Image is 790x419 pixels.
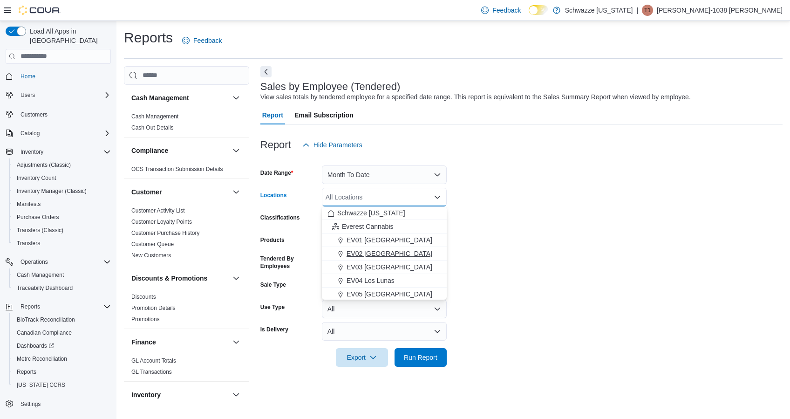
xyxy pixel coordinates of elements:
[299,136,366,154] button: Hide Parameters
[131,165,223,173] span: OCS Transaction Submission Details
[434,193,441,201] button: Close list of options
[131,274,229,283] button: Discounts & Promotions
[2,300,115,313] button: Reports
[17,109,51,120] a: Customers
[260,303,285,311] label: Use Type
[131,124,174,131] span: Cash Out Details
[9,365,115,378] button: Reports
[13,366,111,378] span: Reports
[347,289,432,299] span: EV05 [GEOGRAPHIC_DATA]
[9,313,115,326] button: BioTrack Reconciliation
[13,327,75,338] a: Canadian Compliance
[260,139,291,151] h3: Report
[636,5,638,16] p: |
[529,5,548,15] input: Dark Mode
[260,236,285,244] label: Products
[131,316,160,323] a: Promotions
[657,5,783,16] p: [PERSON_NAME]-1038 [PERSON_NAME]
[13,269,111,281] span: Cash Management
[342,222,394,231] span: Everest Cannabis
[9,282,115,295] button: Traceabilty Dashboard
[2,89,115,102] button: Users
[131,113,178,120] a: Cash Management
[178,31,225,50] a: Feedback
[131,252,171,259] a: New Customers
[17,355,67,363] span: Metrc Reconciliation
[17,256,111,268] span: Operations
[17,271,64,279] span: Cash Management
[193,36,222,45] span: Feedback
[17,227,63,234] span: Transfers (Classic)
[9,172,115,185] button: Inventory Count
[13,340,111,351] span: Dashboards
[124,111,249,137] div: Cash Management
[13,185,90,197] a: Inventory Manager (Classic)
[9,158,115,172] button: Adjustments (Classic)
[337,208,405,218] span: Schwazze [US_STATE]
[341,348,382,367] span: Export
[294,106,354,124] span: Email Subscription
[322,288,447,301] button: EV05 [GEOGRAPHIC_DATA]
[131,187,162,197] h3: Customer
[347,276,395,285] span: EV04 Los Lunas
[492,6,521,15] span: Feedback
[17,128,111,139] span: Catalog
[347,235,432,245] span: EV01 [GEOGRAPHIC_DATA]
[322,234,447,247] button: EV01 [GEOGRAPHIC_DATA]
[17,329,72,337] span: Canadian Compliance
[131,93,229,103] button: Cash Management
[131,219,192,225] a: Customer Loyalty Points
[260,326,288,333] label: Is Delivery
[13,199,44,210] a: Manifests
[347,262,432,272] span: EV03 [GEOGRAPHIC_DATA]
[231,389,242,400] button: Inventory
[260,169,293,177] label: Date Range
[20,91,35,99] span: Users
[13,366,40,378] a: Reports
[17,284,73,292] span: Traceabilty Dashboard
[20,258,48,266] span: Operations
[17,301,111,312] span: Reports
[260,255,318,270] label: Tendered By Employees
[131,93,189,103] h3: Cash Management
[131,146,229,155] button: Compliance
[13,238,111,249] span: Transfers
[9,237,115,250] button: Transfers
[347,249,432,258] span: EV02 [GEOGRAPHIC_DATA]
[131,229,200,237] span: Customer Purchase History
[20,111,48,118] span: Customers
[336,348,388,367] button: Export
[2,145,115,158] button: Inventory
[322,220,447,234] button: Everest Cannabis
[9,185,115,198] button: Inventory Manager (Classic)
[260,281,286,288] label: Sale Type
[322,206,447,220] button: Schwazze [US_STATE]
[231,145,242,156] button: Compliance
[131,337,229,347] button: Finance
[131,207,185,214] span: Customer Activity List
[131,230,200,236] a: Customer Purchase History
[2,255,115,268] button: Operations
[13,353,71,364] a: Metrc Reconciliation
[17,368,36,376] span: Reports
[13,172,60,184] a: Inventory Count
[322,261,447,274] button: EV03 [GEOGRAPHIC_DATA]
[9,198,115,211] button: Manifests
[17,89,111,101] span: Users
[131,241,174,247] a: Customer Queue
[17,70,111,82] span: Home
[131,337,156,347] h3: Finance
[17,108,111,120] span: Customers
[395,348,447,367] button: Run Report
[124,205,249,265] div: Customer
[260,214,300,221] label: Classifications
[565,5,633,16] p: Schwazze [US_STATE]
[131,294,156,300] a: Discounts
[131,369,172,375] a: GL Transactions
[322,247,447,261] button: EV02 [GEOGRAPHIC_DATA]
[124,355,249,381] div: Finance
[13,314,111,325] span: BioTrack Reconciliation
[17,213,59,221] span: Purchase Orders
[13,212,111,223] span: Purchase Orders
[9,211,115,224] button: Purchase Orders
